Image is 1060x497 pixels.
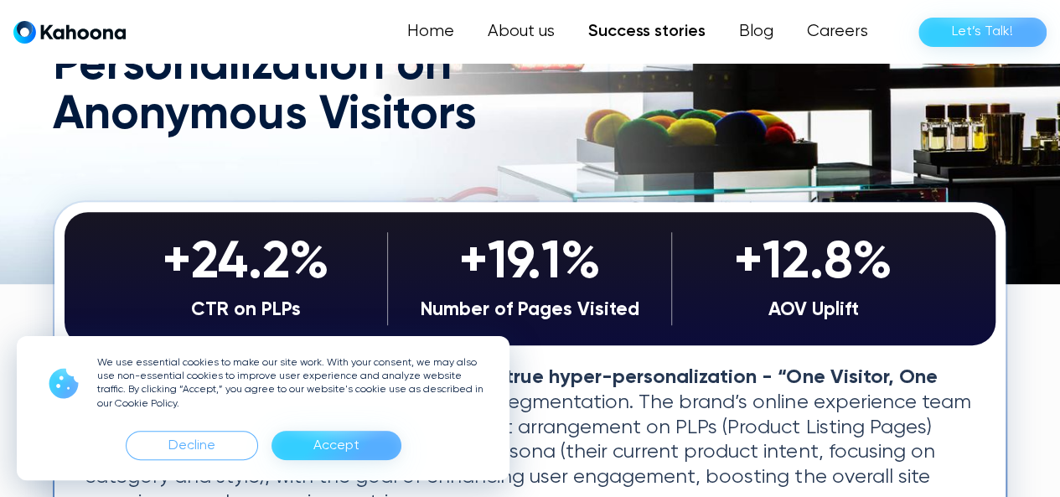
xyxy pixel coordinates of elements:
[85,367,937,412] strong: true hyper-personalization - “One Visitor, One Journey”
[396,232,662,296] div: +19.1%
[113,232,379,296] div: +24.2%
[271,431,401,460] div: Accept
[396,295,662,325] div: Number of Pages Visited
[168,432,215,459] div: Decline
[313,432,359,459] div: Accept
[918,18,1047,47] a: Let’s Talk!
[571,15,722,49] a: Success stories
[97,356,489,411] p: We use essential cookies to make our site work. With your consent, we may also use non-essential ...
[390,15,471,49] a: Home
[722,15,790,49] a: Blog
[680,232,947,296] div: +12.8%
[126,431,258,460] div: Decline
[790,15,885,49] a: Careers
[113,295,379,325] div: CTR on PLPs
[952,18,1013,45] div: Let’s Talk!
[680,295,947,325] div: AOV Uplift
[471,15,571,49] a: About us
[13,20,126,44] a: home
